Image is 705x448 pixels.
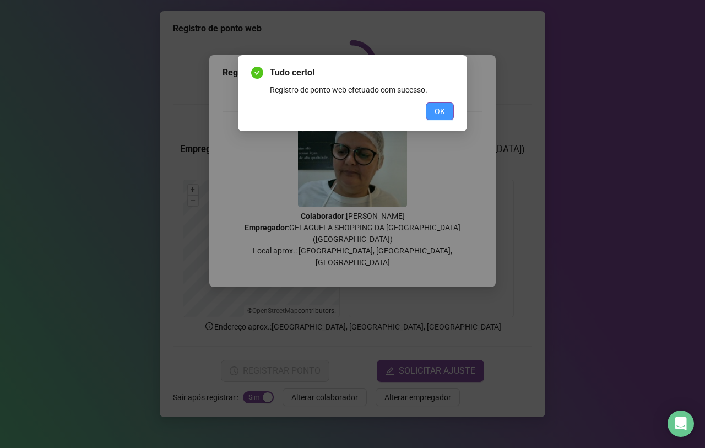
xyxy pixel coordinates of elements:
[270,84,454,96] div: Registro de ponto web efetuado com sucesso.
[668,411,694,437] div: Open Intercom Messenger
[435,105,445,117] span: OK
[426,102,454,120] button: OK
[251,67,263,79] span: check-circle
[270,66,454,79] span: Tudo certo!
